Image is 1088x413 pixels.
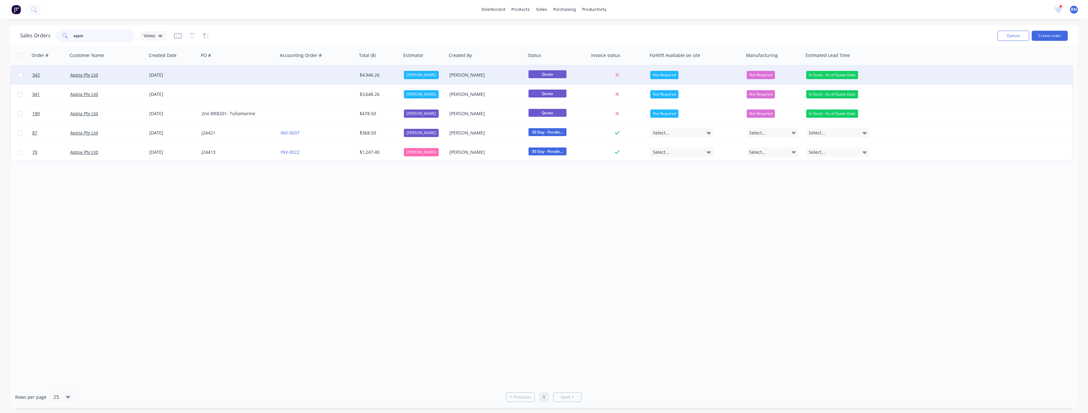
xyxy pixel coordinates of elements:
span: BM [1071,7,1077,12]
div: Manufacturing [746,52,778,59]
span: 342 [32,72,40,78]
div: J24421 [201,130,272,136]
div: $368.50 [360,130,397,136]
span: Views [144,32,156,39]
div: $4,946.26 [360,72,397,78]
div: In Stock - As of Quote Date [806,110,858,118]
button: Create order [1032,31,1068,41]
a: Previous page [507,394,535,400]
div: 2no BRB201- Tullamarine [201,110,272,117]
div: [PERSON_NAME] [404,90,439,98]
div: Estimated Lead Time [806,52,850,59]
a: 341 [32,85,70,104]
button: Not Required [747,110,775,118]
span: 30 Day - Pendin... [529,128,566,136]
div: [DATE] [149,110,196,117]
span: Select... [749,149,766,155]
div: Order # [32,52,48,59]
span: Select... [653,149,669,155]
span: Select... [749,130,766,136]
div: [DATE] [149,149,196,155]
div: [PERSON_NAME] [404,71,439,79]
div: [DATE] [149,91,196,97]
div: purchasing [550,5,579,14]
img: Factory [11,5,21,14]
div: Invoice status [591,52,620,59]
div: products [508,5,533,14]
div: [PERSON_NAME] [449,91,520,97]
a: Appia Pty Ltd [70,149,98,155]
a: 342 [32,66,70,84]
div: Estimator [403,52,423,59]
span: 70 [32,149,37,155]
a: dashboard [479,5,508,14]
div: Total ($) [359,52,376,59]
div: PO # [201,52,211,59]
h1: Sales Orders [20,33,51,39]
span: Next [561,394,571,400]
a: Next page [553,394,581,400]
div: $1,247.40 [360,149,397,155]
button: Options [998,31,1029,41]
span: Select... [653,130,669,136]
div: Created By [449,52,472,59]
button: Not Required [747,71,775,79]
ul: Pagination [504,392,584,402]
span: Quote [529,90,566,97]
span: Select... [809,149,825,155]
a: 189 [32,104,70,123]
div: sales [533,5,550,14]
div: Created Date [149,52,176,59]
span: Not Required [749,91,772,97]
span: 87 [32,130,37,136]
span: Quote [529,109,566,117]
input: Search... [73,29,135,42]
a: Appia Pty Ltd [70,130,98,136]
span: Not Required [749,110,772,117]
div: Customer Name [70,52,104,59]
div: productivity [579,5,610,14]
div: [PERSON_NAME] [404,129,439,137]
a: Page 1 is your current page [539,392,549,402]
span: 30 Day - Pendin... [529,147,566,155]
span: 341 [32,91,40,97]
div: Forklift Avaliable on site [650,52,700,59]
span: Not Required [749,72,772,78]
button: Not Required [747,90,775,98]
div: Not Required [650,110,678,118]
span: Rows per page [15,394,46,400]
span: Select... [809,130,825,136]
div: $3,648.26 [360,91,397,97]
div: [PERSON_NAME] [449,72,520,78]
div: Status [528,52,541,59]
span: Previous [513,394,531,400]
a: Appia Pty Ltd [70,72,98,78]
div: $478.50 [360,110,397,117]
span: 189 [32,110,40,117]
div: [DATE] [149,130,196,136]
div: J24413 [201,149,272,155]
div: Not Required [650,90,678,98]
div: [PERSON_NAME] [404,110,439,118]
a: INV-0022 [281,149,300,155]
a: Appia Pty Ltd [70,110,98,116]
div: [DATE] [149,72,196,78]
div: In Stock - As of Quote Date [806,71,858,79]
div: [PERSON_NAME] [449,130,520,136]
a: INV-0037 [281,130,300,136]
div: In Stock - As of Quote Date [806,90,858,98]
div: [PERSON_NAME] [404,148,439,156]
div: Not Required [650,71,678,79]
a: Appia Pty Ltd [70,91,98,97]
a: 87 [32,123,70,142]
span: Quote [529,70,566,78]
a: 70 [32,143,70,162]
div: [PERSON_NAME] [449,149,520,155]
div: [PERSON_NAME] [449,110,520,117]
div: Accounting Order # [280,52,322,59]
